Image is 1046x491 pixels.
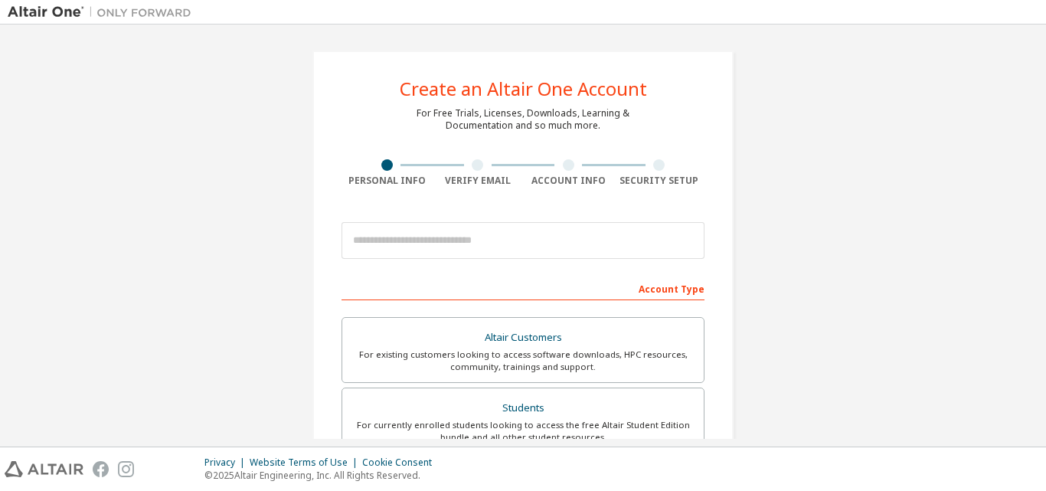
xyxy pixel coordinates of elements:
div: Account Type [342,276,704,300]
div: Account Info [523,175,614,187]
div: Security Setup [614,175,705,187]
div: For currently enrolled students looking to access the free Altair Student Edition bundle and all ... [351,419,695,444]
div: Personal Info [342,175,433,187]
div: Students [351,398,695,419]
div: Website Terms of Use [250,457,362,469]
div: Verify Email [433,175,524,187]
div: Altair Customers [351,327,695,349]
img: instagram.svg [118,461,134,477]
div: Privacy [204,457,250,469]
img: facebook.svg [93,461,109,477]
p: © 2025 Altair Engineering, Inc. All Rights Reserved. [204,469,441,482]
img: altair_logo.svg [5,461,83,477]
div: For existing customers looking to access software downloads, HPC resources, community, trainings ... [351,349,695,373]
img: Altair One [8,5,199,20]
div: For Free Trials, Licenses, Downloads, Learning & Documentation and so much more. [417,107,629,132]
div: Create an Altair One Account [400,80,647,98]
div: Cookie Consent [362,457,441,469]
